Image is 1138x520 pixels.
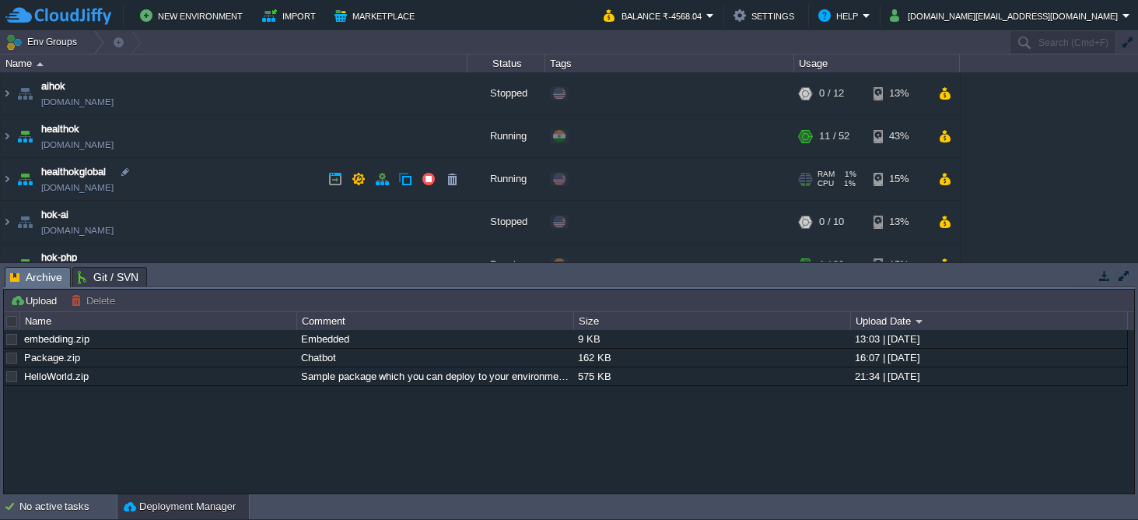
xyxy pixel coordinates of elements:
div: Usage [795,54,959,72]
div: Chatbot [297,349,573,367]
img: AMDAwAAAACH5BAEAAAAALAAAAAABAAEAAAICRAEAOw== [1,244,13,286]
div: Name [21,312,296,330]
div: 43% [874,115,924,157]
div: 162 KB [574,349,849,367]
span: RAM [818,170,835,179]
div: Status [468,54,544,72]
img: AMDAwAAAACH5BAEAAAAALAAAAAABAAEAAAICRAEAOw== [37,62,44,66]
button: Env Groups [5,31,82,53]
img: CloudJiffy [5,6,111,26]
button: Balance ₹-4568.04 [604,6,706,25]
a: Package.zip [24,352,80,364]
div: 1 / 32 [819,244,844,286]
span: CPU [818,179,834,188]
div: 21:34 | [DATE] [851,367,1126,385]
div: 575 KB [574,367,849,385]
button: Import [262,6,320,25]
img: AMDAwAAAACH5BAEAAAAALAAAAAABAAEAAAICRAEAOw== [1,115,13,157]
a: [DOMAIN_NAME] [41,137,114,153]
div: 9 KB [574,330,849,348]
span: 1% [840,179,856,188]
div: No active tasks [19,494,117,519]
a: hok-ai [41,207,68,223]
div: 16:07 | [DATE] [851,349,1126,367]
div: 15% [874,158,924,200]
div: Embedded [297,330,573,348]
div: 0 / 12 [819,72,844,114]
a: healthok [41,121,79,137]
a: healthokglobal [41,164,106,180]
div: 13:03 | [DATE] [851,330,1126,348]
button: [DOMAIN_NAME][EMAIL_ADDRESS][DOMAIN_NAME] [890,6,1122,25]
a: HelloWorld.zip [24,371,89,382]
button: Settings [734,6,799,25]
div: Size [575,312,850,330]
img: AMDAwAAAACH5BAEAAAAALAAAAAABAAEAAAICRAEAOw== [14,201,36,243]
a: [DOMAIN_NAME] [41,180,114,195]
iframe: chat widget [1073,458,1122,504]
button: New Environment [140,6,247,25]
div: Upload Date [852,312,1127,330]
div: Comment [298,312,573,330]
div: Stopped [467,72,545,114]
div: 13% [874,201,924,243]
span: Git / SVN [78,268,138,286]
img: AMDAwAAAACH5BAEAAAAALAAAAAABAAEAAAICRAEAOw== [1,72,13,114]
div: 13% [874,72,924,114]
img: AMDAwAAAACH5BAEAAAAALAAAAAABAAEAAAICRAEAOw== [14,244,36,286]
span: Archive [10,268,62,287]
img: AMDAwAAAACH5BAEAAAAALAAAAAABAAEAAAICRAEAOw== [1,158,13,200]
div: Tags [546,54,793,72]
div: Running [467,244,545,286]
div: Sample package which you can deploy to your environment. Feel free to delete and upload a package... [297,367,573,385]
button: Help [818,6,863,25]
a: [DOMAIN_NAME] [41,223,114,238]
div: Running [467,158,545,200]
div: Stopped [467,201,545,243]
button: Deployment Manager [124,499,236,515]
img: AMDAwAAAACH5BAEAAAAALAAAAAABAAEAAAICRAEAOw== [14,115,36,157]
button: Delete [71,293,120,307]
img: AMDAwAAAACH5BAEAAAAALAAAAAABAAEAAAICRAEAOw== [14,158,36,200]
button: Upload [10,293,61,307]
span: 1% [841,170,856,179]
img: AMDAwAAAACH5BAEAAAAALAAAAAABAAEAAAICRAEAOw== [14,72,36,114]
a: embedding.zip [24,333,89,345]
button: Marketplace [334,6,419,25]
div: 11 / 52 [819,115,849,157]
div: Name [2,54,467,72]
img: AMDAwAAAACH5BAEAAAAALAAAAAABAAEAAAICRAEAOw== [1,201,13,243]
a: aihok [41,79,65,94]
div: 15% [874,244,924,286]
div: Running [467,115,545,157]
a: hok-php [41,250,77,265]
div: 0 / 10 [819,201,844,243]
a: [DOMAIN_NAME] [41,94,114,110]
